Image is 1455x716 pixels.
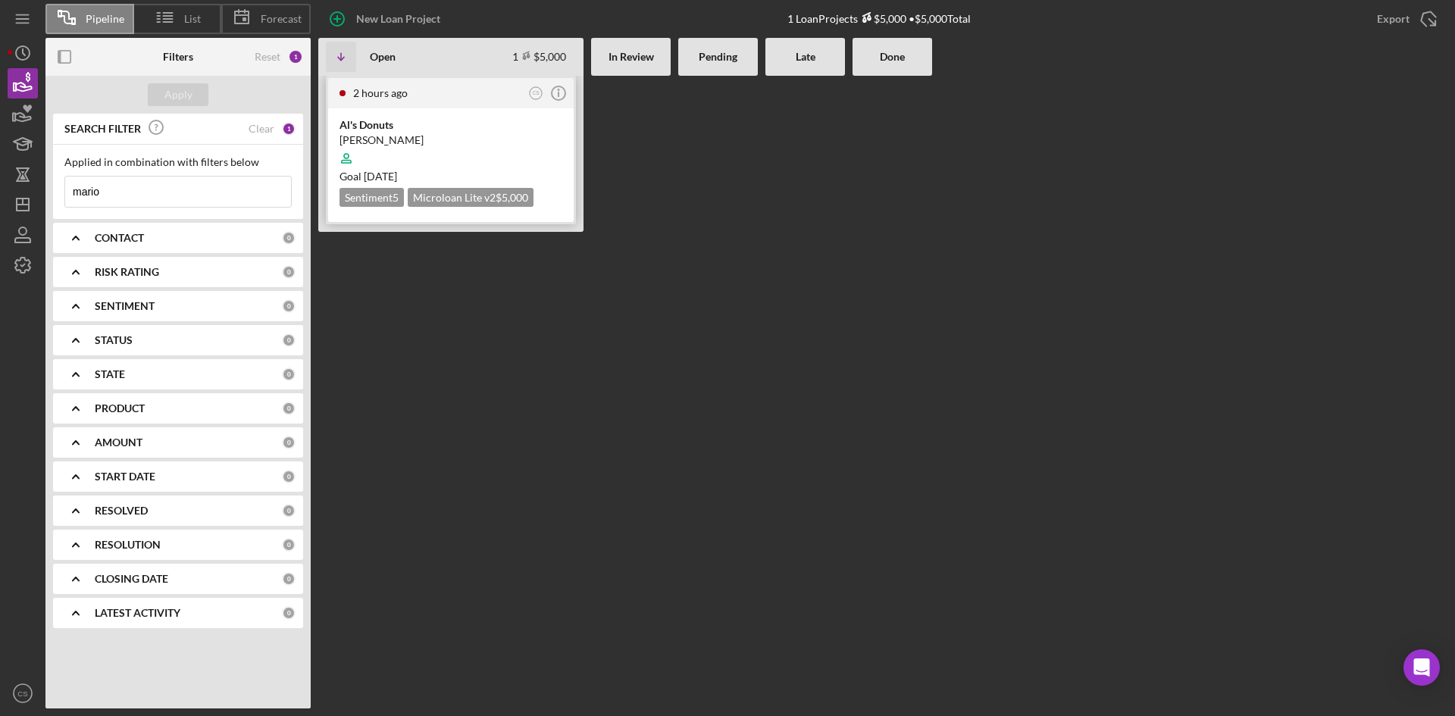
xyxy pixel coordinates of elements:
[95,334,133,346] b: STATUS
[370,51,396,63] b: Open
[164,83,192,106] div: Apply
[339,117,562,133] div: Al's Donuts
[787,12,971,25] div: 1 Loan Projects • $5,000 Total
[356,4,440,34] div: New Loan Project
[796,51,815,63] b: Late
[282,606,296,620] div: 0
[255,51,280,63] div: Reset
[282,265,296,279] div: 0
[1362,4,1447,34] button: Export
[880,51,905,63] b: Done
[282,538,296,552] div: 0
[282,299,296,313] div: 0
[249,123,274,135] div: Clear
[1377,4,1410,34] div: Export
[353,86,408,99] time: 2025-08-19 18:41
[1403,649,1440,686] div: Open Intercom Messenger
[282,470,296,483] div: 0
[512,50,566,63] div: 1 $5,000
[17,689,27,698] text: CS
[282,436,296,449] div: 0
[339,188,404,207] div: Sentiment 5
[364,170,397,183] time: 08/11/2025
[95,436,142,449] b: AMOUNT
[282,504,296,517] div: 0
[86,13,124,25] span: Pipeline
[64,156,292,168] div: Applied in combination with filters below
[526,83,546,104] button: CS
[95,505,148,517] b: RESOLVED
[318,4,455,34] button: New Loan Project
[184,13,201,25] span: List
[858,12,906,25] div: $5,000
[282,402,296,415] div: 0
[408,188,533,207] div: Microloan Lite v2 $5,000
[148,83,208,106] button: Apply
[282,231,296,245] div: 0
[163,51,193,63] b: Filters
[282,122,296,136] div: 1
[282,367,296,381] div: 0
[95,300,155,312] b: SENTIMENT
[95,573,168,585] b: CLOSING DATE
[288,49,303,64] div: 1
[699,51,737,63] b: Pending
[282,333,296,347] div: 0
[95,402,145,414] b: PRODUCT
[8,678,38,708] button: CS
[95,471,155,483] b: START DATE
[326,76,576,224] a: 2 hours agoCSAl's Donuts[PERSON_NAME]Goal [DATE]Sentiment5Microloan Lite v2$5,000
[95,368,125,380] b: STATE
[95,266,159,278] b: RISK RATING
[339,133,562,148] div: [PERSON_NAME]
[261,13,302,25] span: Forecast
[282,572,296,586] div: 0
[95,232,144,244] b: CONTACT
[95,539,161,551] b: RESOLUTION
[339,170,397,183] span: Goal
[64,123,141,135] b: SEARCH FILTER
[533,90,540,95] text: CS
[609,51,654,63] b: In Review
[95,607,180,619] b: LATEST ACTIVITY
